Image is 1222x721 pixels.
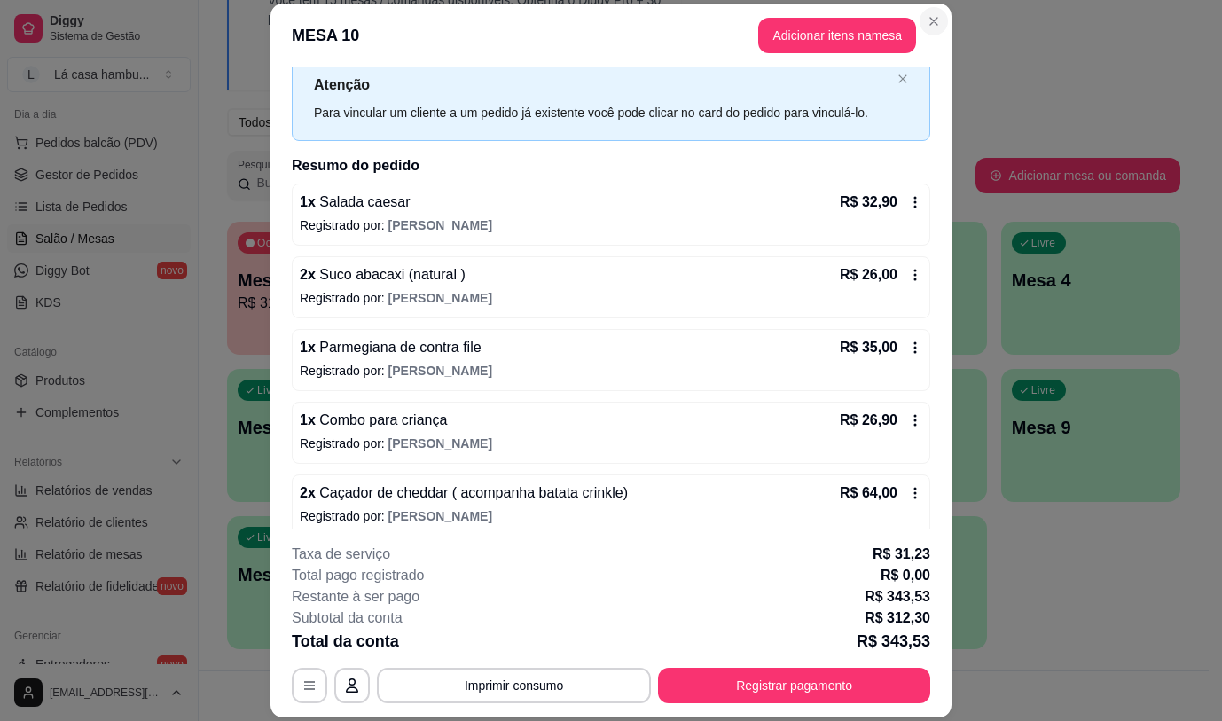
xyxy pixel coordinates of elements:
span: [PERSON_NAME] [388,509,492,523]
button: Registrar pagamento [658,668,930,703]
p: Registrado por: [300,289,922,307]
p: Subtotal da conta [292,607,403,629]
p: R$ 343,53 [865,586,930,607]
button: Imprimir consumo [377,668,651,703]
p: 1 x [300,337,482,358]
p: 2 x [300,482,628,504]
span: [PERSON_NAME] [388,436,492,451]
span: [PERSON_NAME] [388,364,492,378]
button: close [897,74,908,85]
p: Registrado por: [300,507,922,525]
span: Salada caesar [316,194,411,209]
p: R$ 32,90 [840,192,897,213]
p: R$ 26,00 [840,264,897,286]
p: R$ 312,30 [865,607,930,629]
p: R$ 0,00 [881,565,930,586]
p: Total da conta [292,629,399,654]
span: [PERSON_NAME] [388,218,492,232]
p: Registrado por: [300,435,922,452]
p: Taxa de serviço [292,544,390,565]
p: R$ 26,90 [840,410,897,431]
p: R$ 64,00 [840,482,897,504]
span: Caçador de cheddar ( acompanha batata crinkle) [316,485,628,500]
p: Atenção [314,74,890,96]
p: Total pago registrado [292,565,424,586]
p: 1 x [300,410,447,431]
p: 2 x [300,264,466,286]
span: [PERSON_NAME] [388,291,492,305]
p: 1 x [300,192,411,213]
p: Restante à ser pago [292,586,419,607]
p: R$ 31,23 [873,544,930,565]
span: Suco abacaxi (natural ) [316,267,466,282]
p: R$ 343,53 [857,629,930,654]
p: Registrado por: [300,216,922,234]
span: Combo para criança [316,412,448,427]
span: Parmegiana de contra file [316,340,482,355]
div: Para vincular um cliente a um pedido já existente você pode clicar no card do pedido para vinculá... [314,103,890,122]
button: Adicionar itens namesa [758,18,916,53]
header: MESA 10 [270,4,952,67]
p: R$ 35,00 [840,337,897,358]
h2: Resumo do pedido [292,155,930,176]
span: close [897,74,908,84]
button: Close [920,7,948,35]
p: Registrado por: [300,362,922,380]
